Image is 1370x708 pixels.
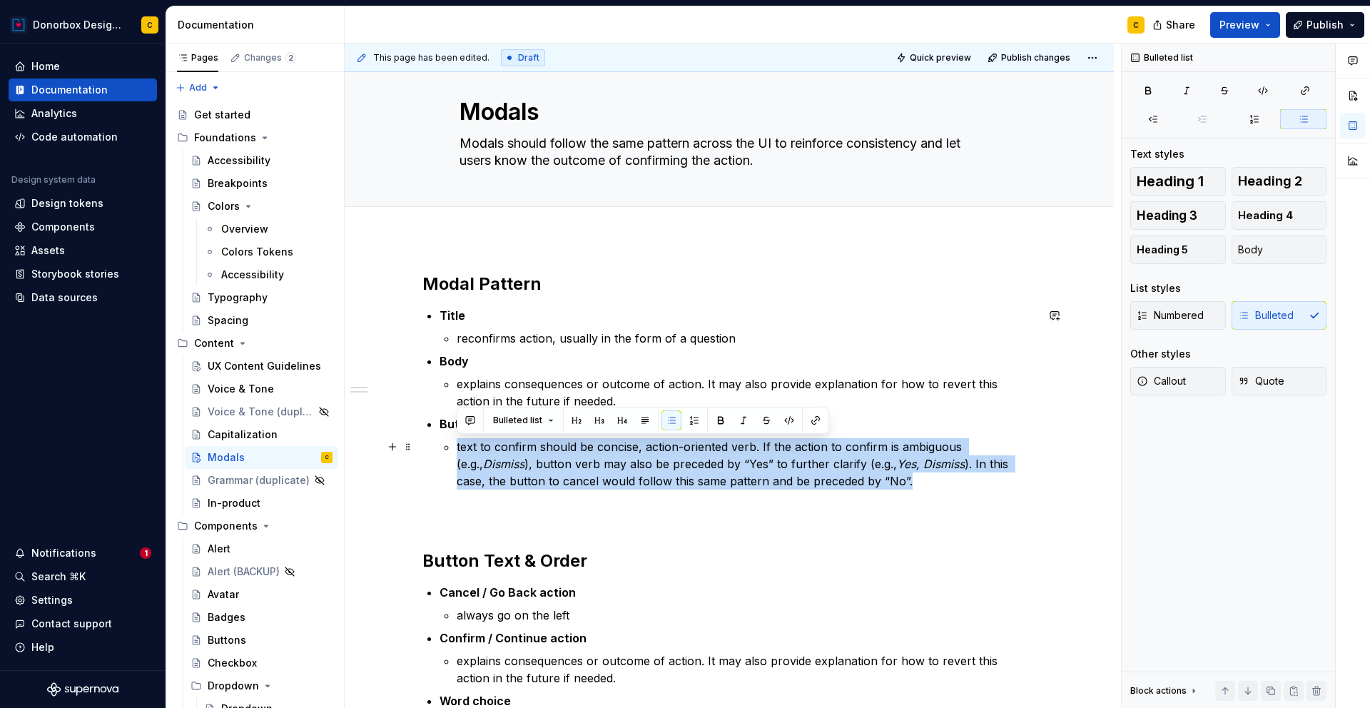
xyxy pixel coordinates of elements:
[185,149,338,172] a: Accessibility
[1210,12,1280,38] button: Preview
[185,400,338,423] a: Voice & Tone (duplicate)
[208,313,248,328] div: Spacing
[1130,301,1226,330] button: Numbered
[185,172,338,195] a: Breakpoints
[1238,243,1263,257] span: Body
[10,16,27,34] img: 17077652-375b-4f2c-92b0-528c72b71ea0.png
[1130,685,1187,697] div: Block actions
[31,617,112,631] div: Contact support
[9,216,157,238] a: Components
[9,565,157,588] button: Search ⌘K
[1130,681,1199,701] div: Block actions
[1130,347,1191,361] div: Other styles
[208,565,280,579] div: Alert (BACKUP)
[31,570,86,584] div: Search ⌘K
[221,268,284,282] div: Accessibility
[487,410,560,430] button: Bulleted list
[285,52,296,64] span: 2
[483,457,524,471] em: Dismiss
[1130,236,1226,264] button: Heading 5
[9,589,157,612] a: Settings
[47,682,118,697] svg: Supernova Logo
[440,631,587,645] strong: Confirm / Continue action
[208,428,278,442] div: Capitalization
[185,606,338,629] a: Badges
[198,241,338,263] a: Colors Tokens
[185,537,338,560] a: Alert
[31,220,95,234] div: Components
[31,83,108,97] div: Documentation
[1137,208,1197,223] span: Heading 3
[208,176,268,191] div: Breakpoints
[440,308,465,323] strong: Title
[457,607,1036,624] p: always go on the left
[9,636,157,659] button: Help
[457,652,1036,687] p: explains consequences or outcome of action. It may also provide explanation for how to revert thi...
[325,450,329,465] div: C
[1232,201,1327,230] button: Heading 4
[208,679,259,693] div: Dropdown
[9,286,157,309] a: Data sources
[208,542,230,556] div: Alert
[185,492,338,515] a: In-product
[31,196,103,211] div: Design tokens
[1145,12,1204,38] button: Share
[1130,201,1226,230] button: Heading 3
[208,587,239,602] div: Avatar
[9,102,157,125] a: Analytics
[11,174,96,186] div: Design system data
[9,79,157,101] a: Documentation
[1137,308,1204,323] span: Numbered
[373,52,489,64] span: This page has been edited.
[440,585,576,600] strong: Cancel / Go Back action
[194,131,256,145] div: Foundations
[1130,281,1181,295] div: List styles
[171,103,338,126] a: Get started
[493,415,542,426] span: Bulleted list
[31,546,96,560] div: Notifications
[1232,367,1327,395] button: Quote
[185,355,338,378] a: UX Content Guidelines
[457,438,1036,490] p: text to confirm should be concise, action-oriented verb. If the action to confirm is ambiguous (e...
[1133,19,1139,31] div: C
[3,9,163,40] button: Donorbox Design SystemC
[1219,18,1259,32] span: Preview
[457,330,1036,347] p: reconfirms action, usually in the form of a question
[9,126,157,148] a: Code automation
[208,153,270,168] div: Accessibility
[185,583,338,606] a: Avatar
[31,640,54,654] div: Help
[185,560,338,583] a: Alert (BACKUP)
[440,354,469,368] strong: Body
[194,108,250,122] div: Get started
[31,59,60,74] div: Home
[31,290,98,305] div: Data sources
[422,550,587,571] strong: Button Text & Order
[198,263,338,286] a: Accessibility
[198,218,338,241] a: Overview
[208,382,274,396] div: Voice & Tone
[208,290,268,305] div: Typography
[185,629,338,652] a: Buttons
[208,496,260,510] div: In-product
[440,417,494,431] strong: Button(s)
[1137,374,1186,388] span: Callout
[33,18,124,32] div: Donorbox Design System
[208,633,246,647] div: Buttons
[422,273,542,294] strong: Modal Pattern
[189,82,207,93] span: Add
[194,336,234,350] div: Content
[208,450,245,465] div: Modals
[9,55,157,78] a: Home
[440,694,511,708] strong: Word choice
[1232,167,1327,196] button: Heading 2
[221,222,268,236] div: Overview
[208,656,257,670] div: Checkbox
[457,95,996,129] textarea: Modals
[1001,52,1070,64] span: Publish changes
[9,263,157,285] a: Storybook stories
[178,18,338,32] div: Documentation
[31,267,119,281] div: Storybook stories
[1238,174,1302,188] span: Heading 2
